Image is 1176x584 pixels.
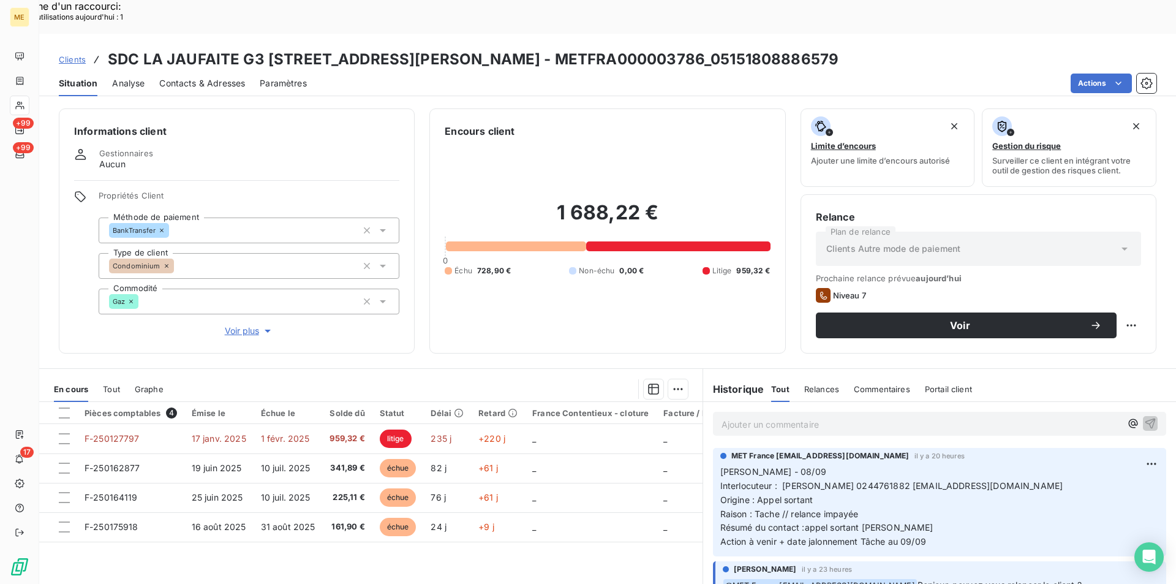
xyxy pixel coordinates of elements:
span: 17 [20,447,34,458]
div: Délai [431,408,464,418]
span: _ [663,492,667,502]
span: [PERSON_NAME] - 08/09 [720,466,826,477]
span: 17 janv. 2025 [192,433,246,444]
span: échue [380,518,417,536]
button: Limite d’encoursAjouter une limite d’encours autorisé [801,108,975,187]
div: Statut [380,408,417,418]
input: Ajouter une valeur [169,225,179,236]
span: +99 [13,142,34,153]
span: 0 [443,256,448,265]
span: Gaz [113,298,125,305]
div: Échue le [261,408,315,418]
span: Surveiller ce client en intégrant votre outil de gestion des risques client. [992,156,1146,175]
span: 1 févr. 2025 [261,433,310,444]
span: 25 juin 2025 [192,492,243,502]
span: 235 j [431,433,451,444]
span: 341,89 € [330,462,364,474]
span: Tout [771,384,790,394]
span: Clients [59,55,86,64]
h2: 1 688,22 € [445,200,770,237]
span: _ [532,492,536,502]
input: Ajouter une valeur [174,260,184,271]
span: +61 j [478,492,498,502]
span: [PERSON_NAME] [734,564,797,575]
span: Résumé du contact :appel sortant [PERSON_NAME] [720,522,933,533]
span: Non-échu [579,265,614,276]
span: 728,90 € [477,265,511,276]
span: 0,00 € [619,265,644,276]
span: Portail client [925,384,972,394]
span: il y a 20 heures [914,452,965,460]
button: Voir [816,313,1117,338]
span: En cours [54,384,88,394]
span: 10 juil. 2025 [261,463,311,473]
span: Gestion du risque [992,141,1061,151]
div: Open Intercom Messenger [1134,542,1164,572]
span: _ [663,433,667,444]
span: Interlocuteur : [PERSON_NAME] 0244761882 [EMAIL_ADDRESS][DOMAIN_NAME] [720,480,1063,491]
span: F-250162877 [85,463,140,473]
h6: Historique [703,382,764,396]
span: Origine : Appel sortant [720,495,813,505]
span: Analyse [112,77,145,89]
span: 4 [166,408,177,419]
span: 82 j [431,463,447,473]
span: Relances [804,384,839,394]
span: _ [663,521,667,532]
span: _ [532,433,536,444]
span: MET France [EMAIL_ADDRESS][DOMAIN_NAME] [731,450,910,461]
span: Ajouter une limite d’encours autorisé [811,156,950,165]
div: Facture / Echéancier [663,408,747,418]
span: Clients Autre mode de paiement [826,243,961,255]
span: Contacts & Adresses [159,77,245,89]
span: Propriétés Client [99,191,399,208]
h6: Informations client [74,124,399,138]
span: Action à venir + date jalonnement Tâche au 09/09 [720,536,926,547]
span: Voir [831,320,1090,330]
span: 10 juil. 2025 [261,492,311,502]
div: Émise le [192,408,246,418]
span: Prochaine relance prévue [816,273,1141,283]
span: F-250164119 [85,492,138,502]
div: Retard [478,408,518,418]
span: Graphe [135,384,164,394]
span: +220 j [478,433,505,444]
span: Limite d’encours [811,141,876,151]
span: Tout [103,384,120,394]
span: échue [380,459,417,477]
span: 24 j [431,521,447,532]
button: Actions [1071,74,1132,93]
div: Pièces comptables [85,408,177,419]
span: Aucun [99,158,126,170]
button: Voir plus [99,324,399,338]
span: _ [663,463,667,473]
h3: SDC LA JAUFAITE G3 [STREET_ADDRESS][PERSON_NAME] - METFRA000003786_05151808886579 [108,48,839,70]
span: BankTransfer [113,227,156,234]
span: 19 juin 2025 [192,463,242,473]
div: Solde dû [330,408,364,418]
span: Condominium [113,262,160,270]
span: Raison : Tache // relance impayée [720,509,859,519]
span: Commentaires [854,384,910,394]
span: 225,11 € [330,491,364,504]
span: Échu [454,265,472,276]
span: 76 j [431,492,446,502]
span: 31 août 2025 [261,521,315,532]
span: échue [380,488,417,507]
span: 959,32 € [736,265,770,276]
span: Litige [712,265,732,276]
h6: Relance [816,210,1141,224]
img: Logo LeanPay [10,557,29,577]
span: _ [532,463,536,473]
span: il y a 23 heures [802,566,852,573]
span: +61 j [478,463,498,473]
h6: Encours client [445,124,514,138]
span: 161,90 € [330,521,364,533]
span: Niveau 7 [833,290,866,300]
div: France Contentieux - cloture [532,408,649,418]
span: +99 [13,118,34,129]
span: Voir plus [225,325,274,337]
span: litige [380,430,412,448]
span: +9 j [478,521,494,532]
button: Gestion du risqueSurveiller ce client en intégrant votre outil de gestion des risques client. [982,108,1156,187]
